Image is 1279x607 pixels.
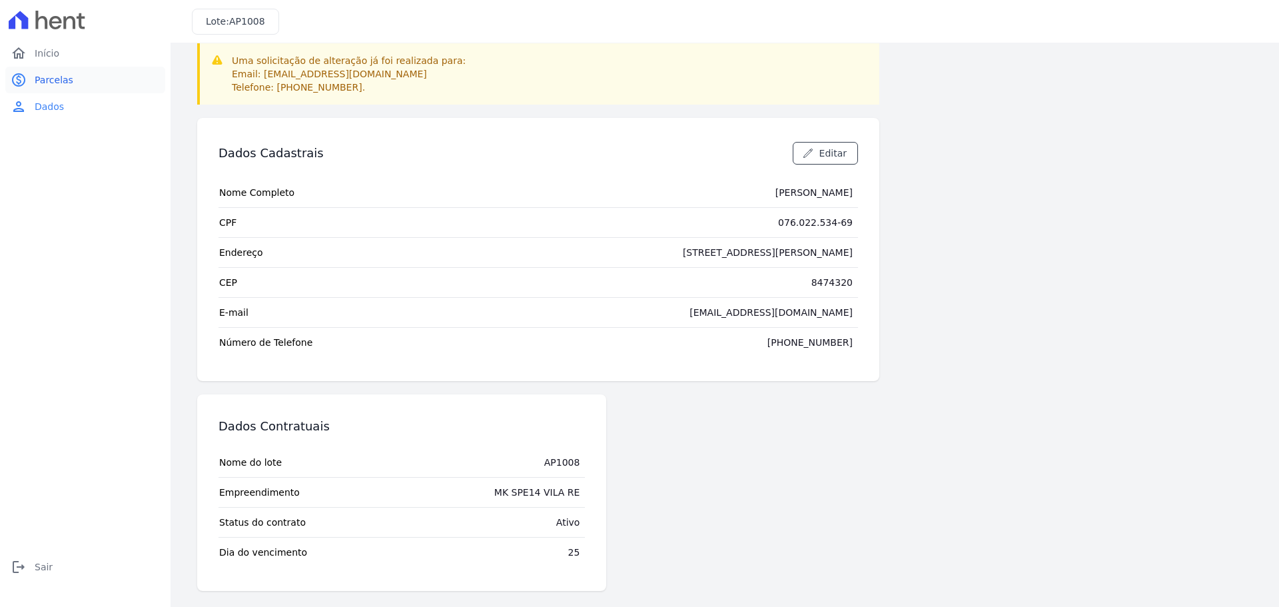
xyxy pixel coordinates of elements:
[35,73,73,87] span: Parcelas
[778,216,853,229] div: 076.022.534-69
[11,99,27,115] i: person
[767,336,853,349] div: [PHONE_NUMBER]
[219,276,237,289] span: CEP
[793,142,858,165] a: Editar
[11,559,27,575] i: logout
[5,554,165,580] a: logoutSair
[219,456,282,469] span: Nome do lote
[219,216,236,229] span: CPF
[568,546,580,559] div: 25
[494,486,580,499] div: MK SPE14 VILA RE
[219,306,248,319] span: E-mail
[219,546,307,559] span: Dia do vencimento
[556,516,580,529] div: Ativo
[689,306,853,319] div: [EMAIL_ADDRESS][DOMAIN_NAME]
[219,186,294,199] span: Nome Completo
[5,40,165,67] a: homeInício
[11,45,27,61] i: home
[218,418,330,434] h3: Dados Contratuais
[5,93,165,120] a: personDados
[219,246,263,259] span: Endereço
[5,67,165,93] a: paidParcelas
[219,486,300,499] span: Empreendimento
[35,100,64,113] span: Dados
[683,246,853,259] div: [STREET_ADDRESS][PERSON_NAME]
[775,186,853,199] div: [PERSON_NAME]
[219,516,306,529] span: Status do contrato
[35,47,59,60] span: Início
[206,15,265,29] h3: Lote:
[229,16,265,27] span: AP1008
[219,336,312,349] span: Número de Telefone
[218,145,324,161] h3: Dados Cadastrais
[544,456,580,469] div: AP1008
[811,276,853,289] div: 8474320
[35,560,53,574] span: Sair
[11,72,27,88] i: paid
[232,54,466,94] p: Uma solicitação de alteração já foi realizada para: Email: [EMAIL_ADDRESS][DOMAIN_NAME] Telefone:...
[819,147,847,160] span: Editar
